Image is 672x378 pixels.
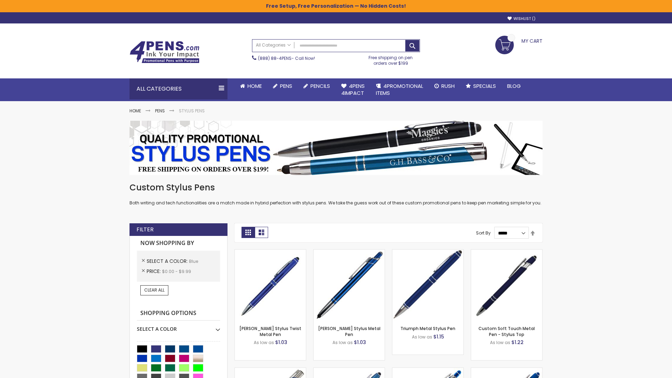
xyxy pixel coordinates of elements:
[507,82,521,90] span: Blog
[239,325,301,337] a: [PERSON_NAME] Stylus Twist Metal Pen
[129,121,542,175] img: Stylus Pens
[478,325,535,337] a: Custom Soft Touch Metal Pen - Stylus Top
[258,55,315,61] span: - Call Now!
[314,249,385,255] a: Olson Stylus Metal Pen-Blue
[136,226,154,233] strong: Filter
[332,339,353,345] span: As low as
[370,78,429,101] a: 4PROMOTIONALITEMS
[140,285,168,295] a: Clear All
[314,250,385,321] img: Olson Stylus Metal Pen-Blue
[280,82,292,90] span: Pens
[400,325,455,331] a: Triumph Metal Stylus Pen
[490,339,510,345] span: As low as
[155,108,165,114] a: Pens
[234,78,267,94] a: Home
[129,182,542,193] h1: Custom Stylus Pens
[235,250,306,321] img: Colter Stylus Twist Metal Pen-Blue
[267,78,298,94] a: Pens
[392,367,463,373] a: Phoenix Softy with Stylus Pen - Laser-Blue
[162,268,191,274] span: $0.00 - $9.99
[314,367,385,373] a: Ellipse Stylus Pen - Standard Laser-Blue
[129,78,227,99] div: All Categories
[507,16,535,21] a: Wishlist
[441,82,455,90] span: Rush
[241,227,255,238] strong: Grid
[179,108,205,114] strong: Stylus Pens
[429,78,460,94] a: Rush
[473,82,496,90] span: Specials
[137,321,220,332] div: Select A Color
[336,78,370,101] a: 4Pens4impact
[392,250,463,321] img: Triumph Metal Stylus Pen-Blue
[144,287,164,293] span: Clear All
[502,78,526,94] a: Blog
[137,306,220,321] strong: Shopping Options
[298,78,336,94] a: Pencils
[147,258,189,265] span: Select A Color
[471,250,542,321] img: Custom Soft Touch Stylus Pen-Blue
[412,334,432,340] span: As low as
[247,82,262,90] span: Home
[376,82,423,97] span: 4PROMOTIONAL ITEMS
[129,41,199,63] img: 4Pens Custom Pens and Promotional Products
[129,108,141,114] a: Home
[460,78,502,94] a: Specials
[471,367,542,373] a: Ellipse Softy Brights with Stylus Pen - Laser-Blue
[254,339,274,345] span: As low as
[129,182,542,206] div: Both writing and tech functionalities are a match made in hybrid perfection with stylus pens. We ...
[252,40,294,51] a: All Categories
[341,82,365,97] span: 4Pens 4impact
[362,52,420,66] div: Free shipping on pen orders over $199
[258,55,292,61] a: (888) 88-4PENS
[476,230,491,236] label: Sort By
[147,268,162,275] span: Price
[235,367,306,373] a: Tres-Chic Softy Brights with Stylus Pen - Laser-Blue
[256,42,291,48] span: All Categories
[392,249,463,255] a: Triumph Metal Stylus Pen-Blue
[471,249,542,255] a: Custom Soft Touch Stylus Pen-Blue
[511,339,524,346] span: $1.22
[318,325,380,337] a: [PERSON_NAME] Stylus Metal Pen
[189,258,198,264] span: Blue
[235,249,306,255] a: Colter Stylus Twist Metal Pen-Blue
[275,339,287,346] span: $1.03
[354,339,366,346] span: $1.03
[433,333,444,340] span: $1.15
[310,82,330,90] span: Pencils
[137,236,220,251] strong: Now Shopping by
